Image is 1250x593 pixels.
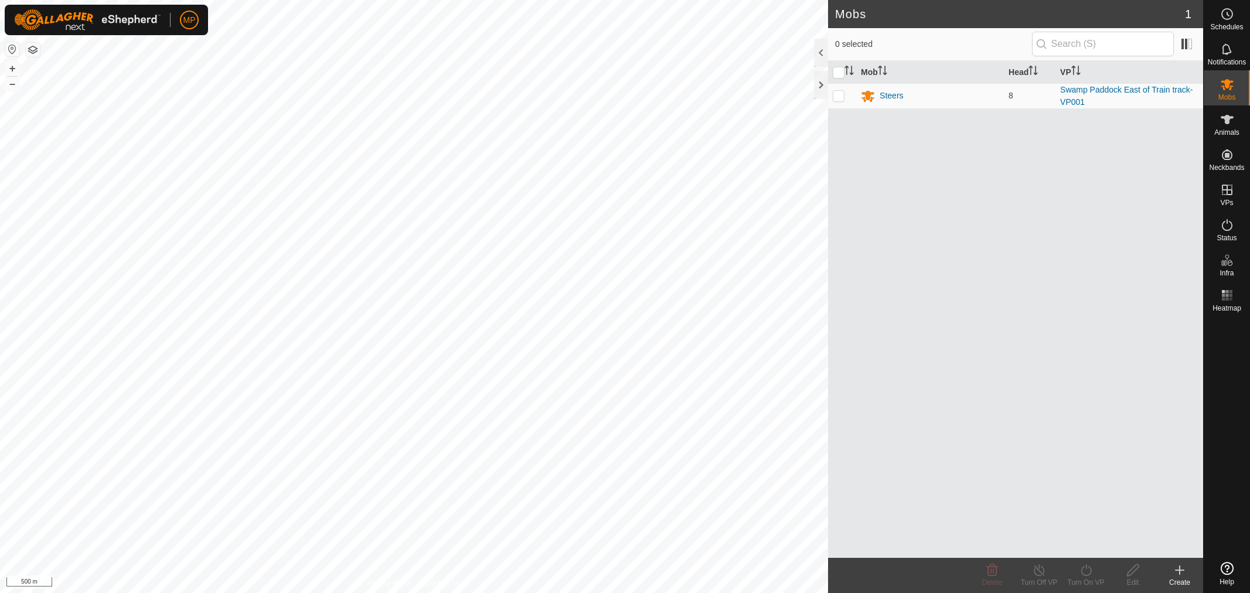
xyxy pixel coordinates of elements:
span: Delete [982,578,1003,587]
h2: Mobs [835,7,1185,21]
span: 1 [1185,5,1191,23]
p-sorticon: Activate to sort [1028,67,1038,77]
p-sorticon: Activate to sort [878,67,887,77]
div: Steers [880,90,903,102]
th: Head [1004,61,1055,84]
div: Turn On VP [1062,577,1109,588]
button: Reset Map [5,42,19,56]
span: Mobs [1218,94,1235,101]
a: Privacy Policy [368,578,412,588]
span: Infra [1220,270,1234,277]
div: Edit [1109,577,1156,588]
span: Neckbands [1209,164,1244,171]
th: VP [1055,61,1203,84]
span: Notifications [1208,59,1246,66]
span: Schedules [1210,23,1243,30]
span: MP [183,14,196,26]
p-sorticon: Activate to sort [1071,67,1081,77]
span: Help [1220,578,1234,585]
th: Mob [856,61,1004,84]
a: Swamp Paddock East of Train track-VP001 [1060,85,1193,107]
button: Map Layers [26,43,40,57]
div: Turn Off VP [1016,577,1062,588]
span: Status [1217,234,1237,241]
button: – [5,77,19,91]
span: 8 [1009,91,1013,100]
span: Animals [1214,129,1239,136]
a: Contact Us [425,578,460,588]
span: Heatmap [1212,305,1241,312]
span: VPs [1220,199,1233,206]
img: Gallagher Logo [14,9,161,30]
input: Search (S) [1032,32,1174,56]
p-sorticon: Activate to sort [844,67,854,77]
a: Help [1204,557,1250,590]
div: Create [1156,577,1203,588]
button: + [5,62,19,76]
span: 0 selected [835,38,1032,50]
